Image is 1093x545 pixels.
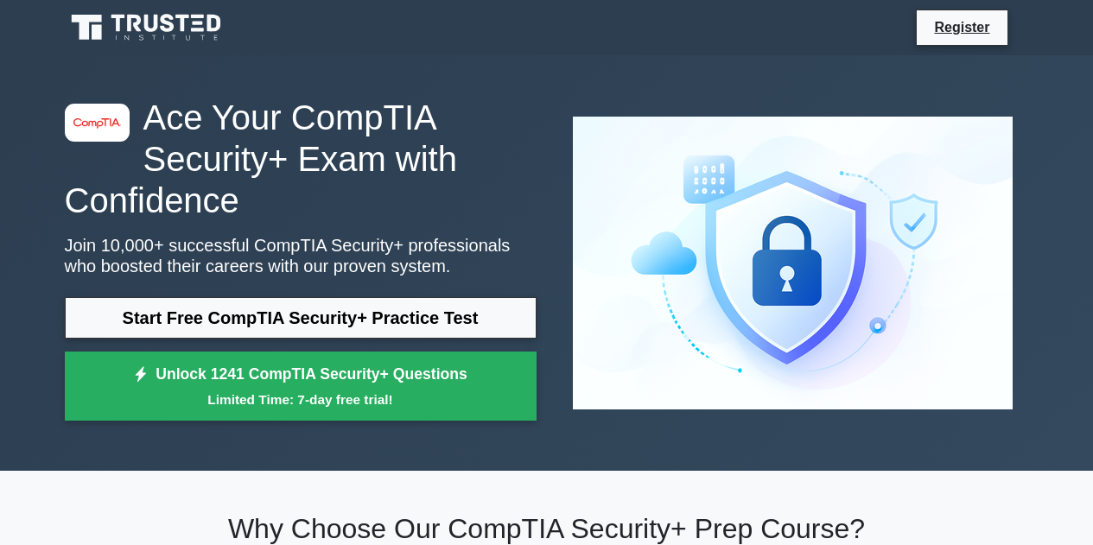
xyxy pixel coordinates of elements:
[924,16,1000,38] a: Register
[65,297,537,339] a: Start Free CompTIA Security+ Practice Test
[65,235,537,276] p: Join 10,000+ successful CompTIA Security+ professionals who boosted their careers with our proven...
[65,352,537,421] a: Unlock 1241 CompTIA Security+ QuestionsLimited Time: 7-day free trial!
[86,390,515,409] small: Limited Time: 7-day free trial!
[65,512,1029,545] h2: Why Choose Our CompTIA Security+ Prep Course?
[65,97,537,221] h1: Ace Your CompTIA Security+ Exam with Confidence
[559,103,1026,423] img: CompTIA Security+ Preview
